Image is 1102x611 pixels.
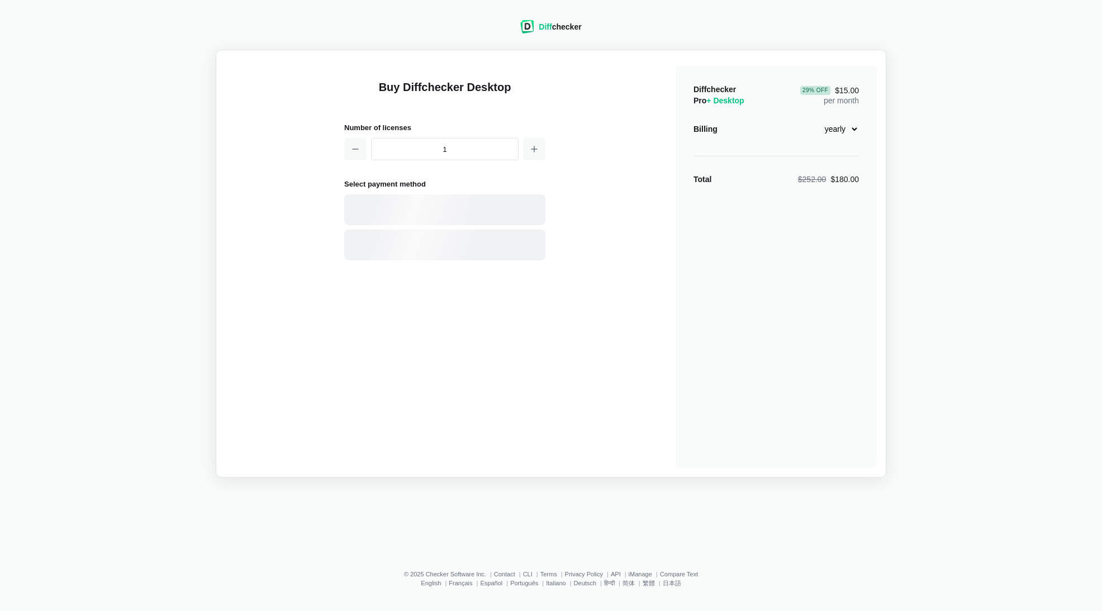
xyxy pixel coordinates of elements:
a: Contact [494,571,515,577]
a: Español [480,580,502,586]
span: + Desktop [706,96,744,105]
a: Compare Text [660,571,698,577]
span: $15.00 [800,86,859,95]
input: 1 [371,138,519,160]
a: Italiano [546,580,566,586]
span: $252.00 [798,175,826,184]
div: Billing [693,123,718,135]
h1: Buy Diffchecker Desktop [344,79,545,108]
a: iManage [629,571,652,577]
a: 繁體 [643,580,655,586]
a: Português [510,580,538,586]
div: 29 % Off [800,86,830,95]
li: © 2025 Checker Software Inc. [404,571,494,577]
span: Diff [539,22,552,31]
a: Diffchecker logoDiffchecker [520,26,581,35]
img: Diffchecker logo [520,20,534,34]
h2: Number of licenses [344,122,545,133]
span: Diffchecker [693,85,736,94]
a: Terms [540,571,557,577]
div: per month [800,84,859,106]
div: $180.00 [798,174,859,185]
a: Deutsch [574,580,596,586]
div: checker [539,21,581,32]
a: Français [449,580,472,586]
span: Pro [693,96,744,105]
a: 简体 [623,580,635,586]
a: 日本語 [663,580,681,586]
h2: Select payment method [344,178,545,190]
a: CLI [523,571,533,577]
a: हिन्दी [604,580,615,586]
strong: Total [693,175,711,184]
a: Privacy Policy [565,571,603,577]
a: API [611,571,621,577]
a: English [421,580,441,586]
